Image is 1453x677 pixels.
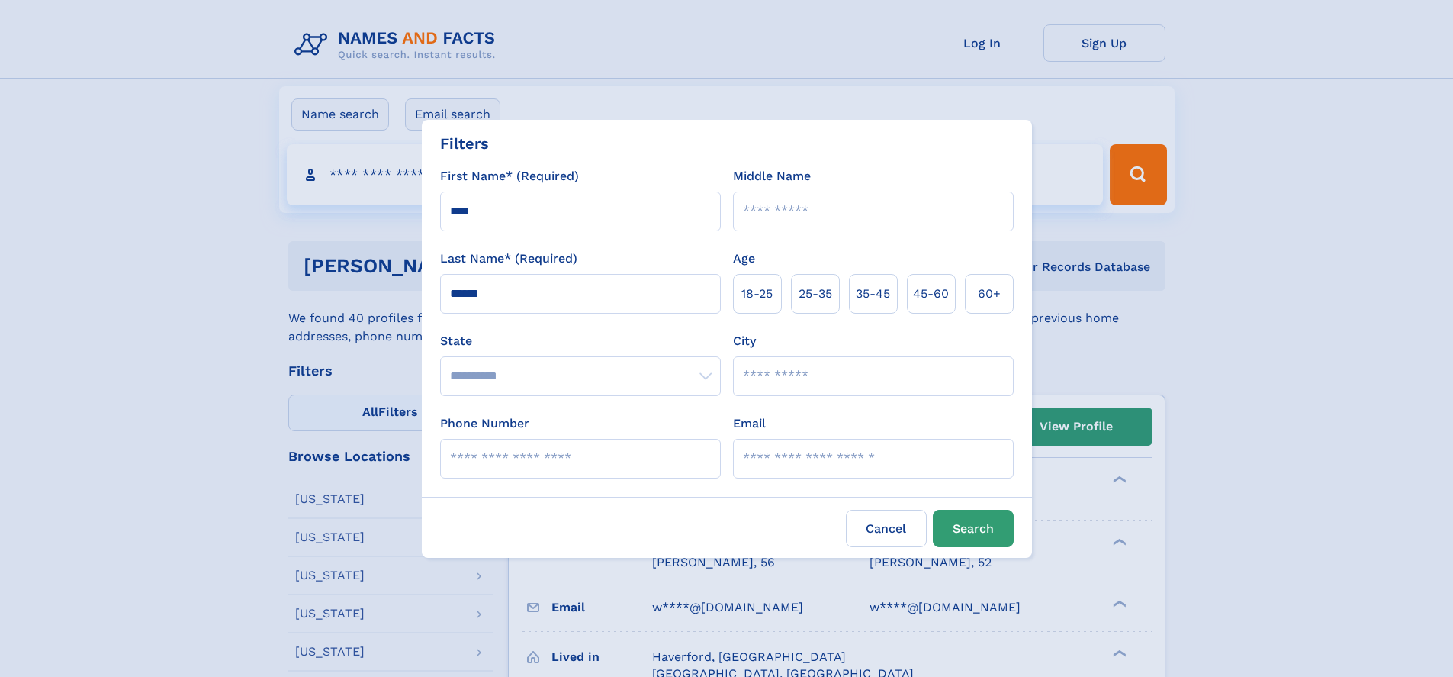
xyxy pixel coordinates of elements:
[799,285,832,303] span: 25‑35
[733,250,755,268] label: Age
[733,414,766,433] label: Email
[733,167,811,185] label: Middle Name
[846,510,927,547] label: Cancel
[978,285,1001,303] span: 60+
[440,167,579,185] label: First Name* (Required)
[856,285,890,303] span: 35‑45
[933,510,1014,547] button: Search
[440,132,489,155] div: Filters
[440,332,721,350] label: State
[440,414,529,433] label: Phone Number
[913,285,949,303] span: 45‑60
[440,250,577,268] label: Last Name* (Required)
[741,285,773,303] span: 18‑25
[733,332,756,350] label: City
